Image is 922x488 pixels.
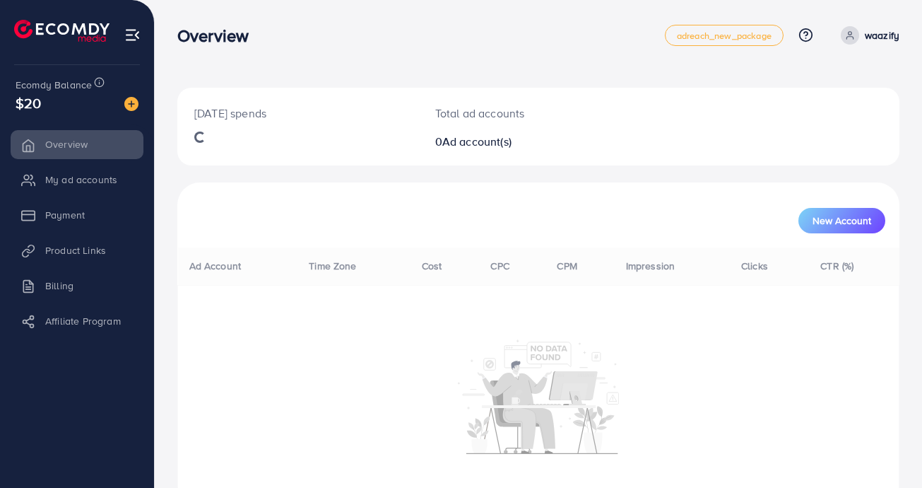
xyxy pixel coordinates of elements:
img: menu [124,27,141,43]
img: logo [14,20,110,42]
span: $20 [16,93,41,113]
span: adreach_new_package [677,31,772,40]
h3: Overview [177,25,260,46]
img: image [124,97,138,111]
button: New Account [798,208,885,233]
h2: 0 [435,135,582,149]
span: Ecomdy Balance [16,78,92,92]
span: Ad account(s) [442,134,512,149]
a: adreach_new_package [665,25,784,46]
p: waazify [865,27,899,44]
p: Total ad accounts [435,105,582,122]
p: [DATE] spends [194,105,401,122]
span: New Account [812,216,871,226]
a: waazify [835,26,899,45]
